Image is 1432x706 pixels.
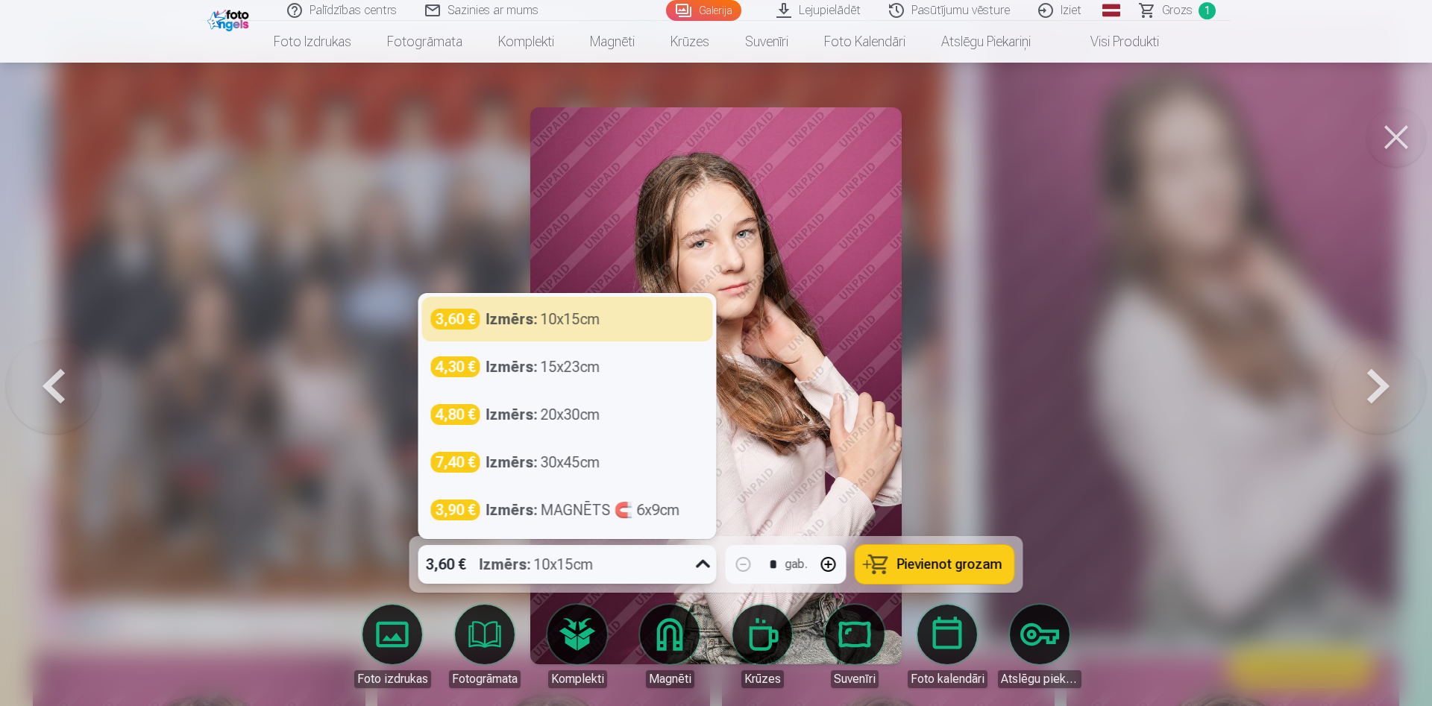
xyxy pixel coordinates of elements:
a: Foto izdrukas [256,21,369,63]
div: 20x30cm [486,404,600,425]
div: MAGNĒTS 🧲 6x9cm [486,499,680,520]
div: Atslēgu piekariņi [998,670,1081,688]
strong: Izmērs : [486,452,538,473]
a: Krūzes [653,21,727,63]
button: Pievienot grozam [855,545,1014,584]
div: gab. [785,555,808,573]
div: 15x23cm [486,356,600,377]
a: Visi produkti [1049,21,1177,63]
a: Foto izdrukas [351,605,434,688]
span: 1 [1199,2,1216,19]
div: 10x15cm [486,309,600,330]
div: 3,60 € [431,309,480,330]
div: Foto kalendāri [908,670,987,688]
a: Krūzes [720,605,804,688]
div: 7,40 € [431,452,480,473]
div: Fotogrāmata [449,670,521,688]
div: 4,80 € [431,404,480,425]
div: 3,90 € [431,499,480,520]
strong: Izmērs : [486,309,538,330]
span: Pievienot grozam [897,558,1002,571]
a: Atslēgu piekariņi [923,21,1049,63]
div: 10x15cm [480,545,594,584]
div: Krūzes [741,670,784,688]
span: Grozs [1162,1,1193,19]
div: Foto izdrukas [354,670,431,688]
strong: Izmērs : [486,356,538,377]
a: Magnēti [572,21,653,63]
strong: Izmērs : [486,499,538,520]
div: Komplekti [548,670,607,688]
a: Atslēgu piekariņi [998,605,1081,688]
a: Suvenīri [727,21,806,63]
strong: Izmērs : [486,404,538,425]
a: Suvenīri [813,605,896,688]
div: Magnēti [646,670,694,688]
a: Foto kalendāri [905,605,989,688]
a: Foto kalendāri [806,21,923,63]
a: Fotogrāmata [443,605,527,688]
div: 4,30 € [431,356,480,377]
div: 30x45cm [486,452,600,473]
div: 3,60 € [418,545,474,584]
a: Komplekti [536,605,619,688]
div: Suvenīri [831,670,879,688]
strong: Izmērs : [480,554,531,575]
a: Magnēti [628,605,712,688]
img: /fa1 [207,6,253,31]
a: Komplekti [480,21,572,63]
a: Fotogrāmata [369,21,480,63]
